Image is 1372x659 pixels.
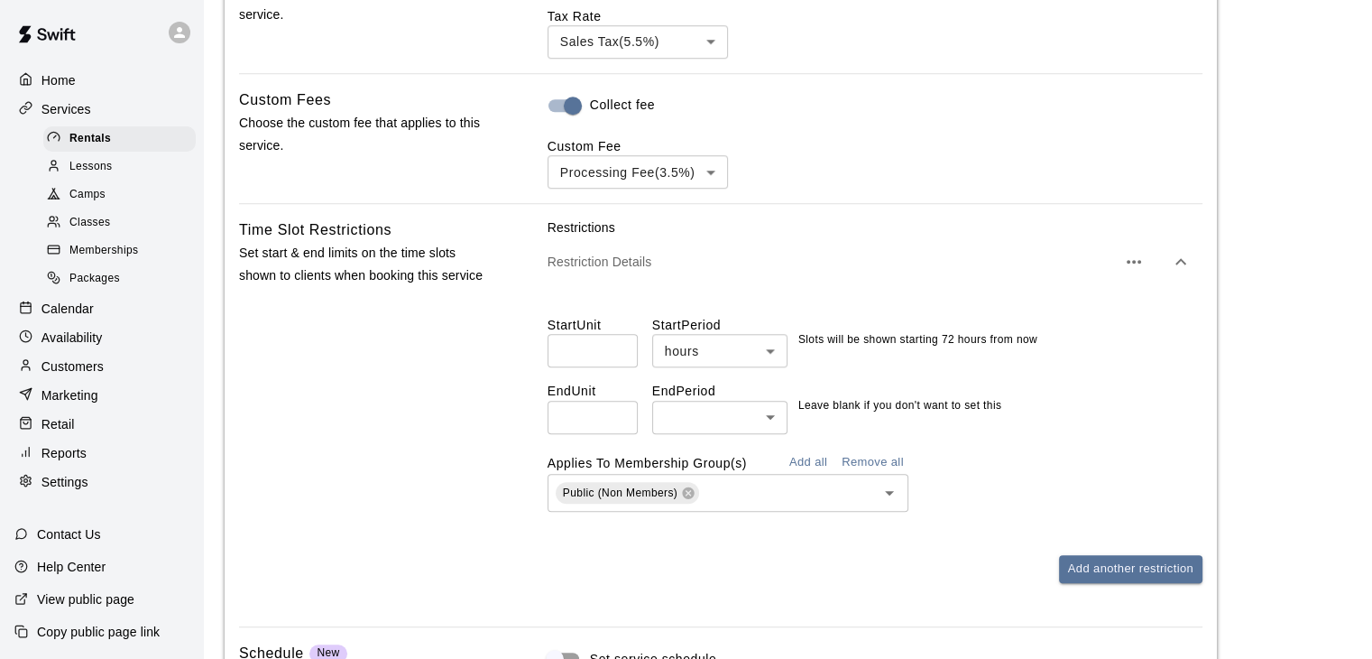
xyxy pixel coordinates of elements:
p: Copy public page link [37,623,160,641]
a: Classes [43,209,203,237]
label: Start Unit [548,316,652,334]
p: Marketing [41,386,98,404]
a: Lessons [43,153,203,181]
div: Lessons [43,154,196,180]
p: Leave blank if you don't want to set this [798,397,1001,415]
a: Packages [43,265,203,293]
span: Memberships [69,242,138,260]
div: Restriction Details [548,237,1202,287]
div: Packages [43,266,196,292]
p: Retail [41,415,75,433]
div: Classes [43,210,196,236]
label: End Period [652,382,787,400]
p: Services [41,100,91,118]
p: Restrictions [548,218,1202,237]
label: End Unit [548,382,652,400]
a: Marketing [14,382,189,409]
label: Tax Rate [548,9,602,23]
span: New [317,646,339,659]
p: Slots will be shown starting 72 hours from now [798,331,1037,349]
a: Services [14,96,189,123]
div: Memberships [43,238,196,264]
a: Rentals [43,125,203,153]
span: Lessons [69,158,113,176]
span: Public (Non Members) [563,487,677,499]
div: Camps [43,182,196,208]
button: Add all [779,449,837,477]
span: Classes [69,214,110,232]
a: Retail [14,411,189,438]
a: Customers [14,353,189,380]
label: Start Period [652,316,787,334]
p: Calendar [41,300,94,318]
button: Remove all [837,449,908,477]
p: Reports [41,444,87,462]
span: Packages [69,270,120,288]
p: View public page [37,590,134,608]
h6: Time Slot Restrictions [239,218,391,242]
p: Restriction Details [548,253,1116,271]
a: Home [14,67,189,94]
p: Help Center [37,558,106,576]
p: Settings [41,473,88,491]
label: Applies To Membership Group(s) [548,456,747,470]
div: Processing Fee ( 3.5% ) [548,155,728,189]
a: Availability [14,324,189,351]
span: Rentals [69,130,111,148]
p: Set start & end limits on the time slots shown to clients when booking this service [239,242,490,287]
span: Camps [69,186,106,204]
label: Custom Fee [548,139,622,153]
a: Reports [14,440,189,467]
div: hours [652,334,787,367]
a: Calendar [14,295,189,322]
span: Collect fee [590,96,655,115]
p: Availability [41,329,103,347]
a: Camps [43,181,203,209]
p: Customers [41,357,104,376]
a: Settings [14,469,189,496]
button: Open [877,480,902,506]
a: Memberships [43,237,203,265]
button: Add another restriction [1059,555,1202,583]
p: Choose the custom fee that applies to this service. [239,112,490,157]
p: Contact Us [37,525,101,543]
div: Public (Non Members) [556,482,699,504]
div: Rentals [43,126,196,152]
p: Home [41,71,76,89]
h6: Custom Fees [239,88,331,112]
div: Sales Tax ( 5.5 %) [548,25,728,59]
